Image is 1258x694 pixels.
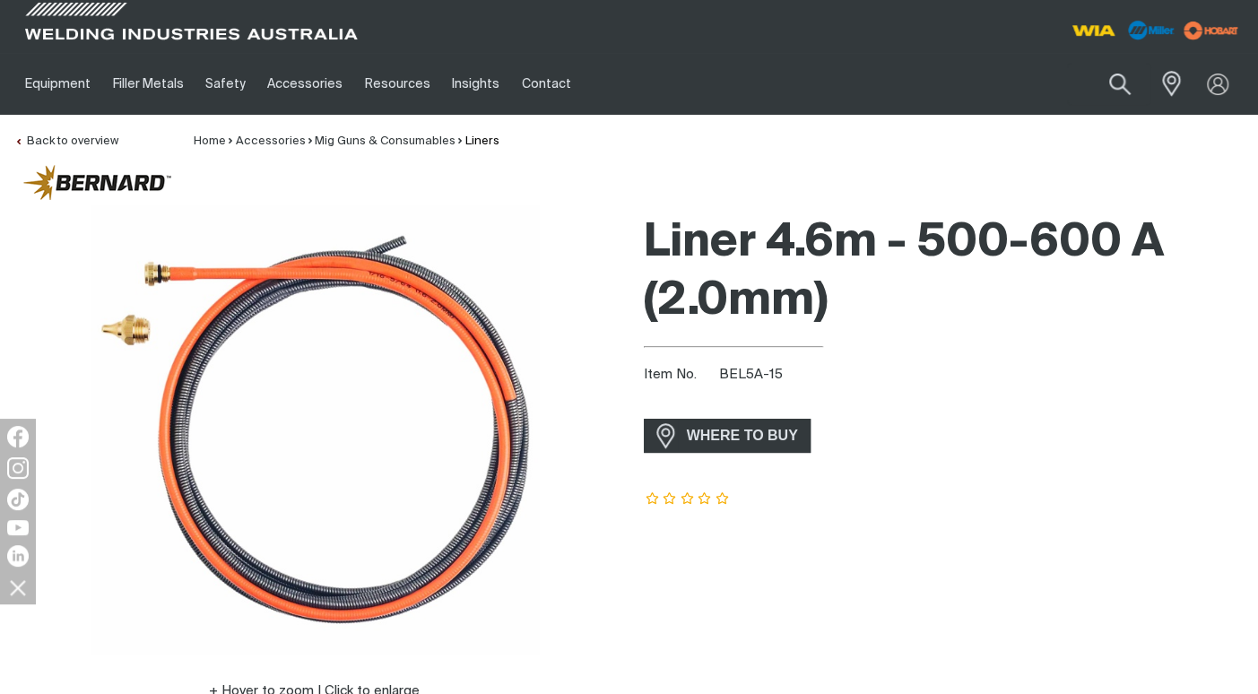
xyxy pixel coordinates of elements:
[7,457,29,479] img: Instagram
[644,419,811,452] a: WHERE TO BUY
[510,53,581,115] a: Contact
[1067,63,1150,105] input: Product name or item number...
[644,493,732,506] span: Rating: {0}
[14,53,101,115] a: Equipment
[3,572,33,603] img: hide socials
[354,53,441,115] a: Resources
[464,135,499,147] a: Liners
[675,421,810,450] span: WHERE TO BUY
[441,53,510,115] a: Insights
[236,135,306,147] a: Accessories
[644,365,716,386] span: Item No.
[194,133,499,151] nav: Breadcrumb
[1178,17,1244,44] img: miller
[7,489,29,510] img: TikTok
[7,426,29,447] img: Facebook
[315,135,455,147] a: Mig Guns & Consumables
[14,53,936,115] nav: Main
[1089,63,1150,105] button: Search products
[101,53,194,115] a: Filler Metals
[14,135,118,147] a: Back to overview
[91,205,539,654] img: Liner 4.6m - 500-600 A (2.0mm)
[194,135,226,147] a: Home
[195,53,256,115] a: Safety
[719,368,783,381] span: BEL5A-15
[7,520,29,535] img: YouTube
[7,545,29,567] img: LinkedIn
[644,214,1245,331] h1: Liner 4.6m - 500-600 A (2.0mm)
[256,53,353,115] a: Accessories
